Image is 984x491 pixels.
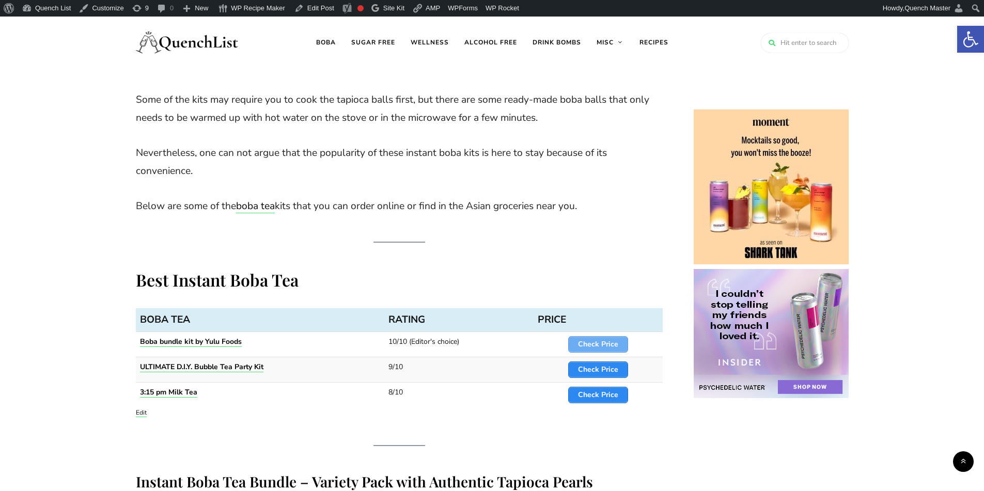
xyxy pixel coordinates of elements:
[525,17,589,68] a: Drink Bombs
[578,390,618,400] strong: Check Price
[457,17,525,68] a: Alcohol free
[383,4,404,12] span: Site Kit
[357,5,364,11] div: Focus keyphrase not set
[343,17,403,68] a: Sugar free
[384,331,534,357] td: 10/10 (Editor's choice)
[904,4,950,12] span: Quench Master
[632,17,676,68] a: Recipes
[136,408,147,417] a: Edit
[568,361,628,378] a: Check Price
[568,336,628,353] a: Check Price
[136,308,385,331] th: BOBA TEA
[236,199,275,213] a: boba tea
[384,357,534,382] td: 9/10
[694,269,849,398] img: cshow.php
[136,22,239,63] img: Quench List
[140,362,263,372] a: ULTIMATE D.I.Y. Bubble Tea Party Kit
[136,91,663,126] p: Some of the kits may require you to cook the tapioca balls first, but there are some ready-made b...
[534,308,662,331] th: PRICE
[694,109,849,264] img: cshow.php
[136,197,663,215] p: Below are some of the kits that you can order online or find in the Asian groceries near you.
[578,339,618,349] strong: Check Price
[384,382,534,407] td: 8/10
[578,365,618,374] strong: Check Price
[140,387,197,397] a: 3:15 pm Milk Tea
[140,337,242,346] a: Boba bundle kit by Yulu Foods
[384,308,534,331] th: RATING
[403,17,457,68] a: Wellness
[308,17,343,68] a: Boba
[136,144,663,180] p: Nevertheless, one can not argue that the popularity of these instant boba kits is here to stay be...
[589,17,632,68] a: Misc
[136,268,663,291] h2: Best Instant Boba Tea
[568,387,628,403] a: Check Price
[761,33,849,53] input: Hit enter to search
